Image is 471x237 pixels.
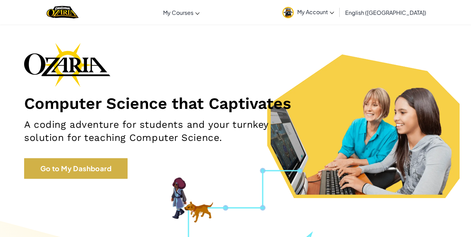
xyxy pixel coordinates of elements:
h2: A coding adventure for students and your turnkey solution for teaching Computer Science. [24,118,307,144]
img: avatar [282,7,294,18]
a: English ([GEOGRAPHIC_DATA]) [342,3,430,22]
span: My Account [297,8,334,16]
a: Go to My Dashboard [24,158,128,179]
h1: Computer Science that Captivates [24,94,447,113]
span: English ([GEOGRAPHIC_DATA]) [345,9,426,16]
a: Ozaria by CodeCombat logo [47,5,79,19]
img: Ozaria branding logo [24,43,110,87]
a: My Courses [160,3,203,22]
a: My Account [279,1,338,23]
img: Home [47,5,79,19]
span: My Courses [163,9,193,16]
